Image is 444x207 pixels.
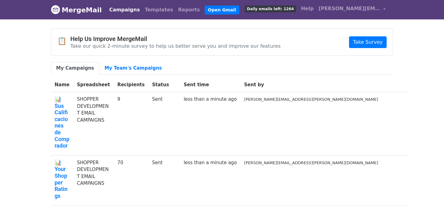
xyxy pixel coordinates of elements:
span: Daily emails left: 1264 [245,6,296,12]
a: My Campaigns [51,62,99,75]
a: MergeMail [51,3,102,16]
a: Templates [142,4,175,16]
small: [PERSON_NAME][EMAIL_ADDRESS][PERSON_NAME][DOMAIN_NAME] [244,160,378,165]
th: Spreadsheet [73,78,113,92]
a: Open Gmail [205,6,239,14]
td: SHOPPER DEVELOPMENT EMAIL CAMPAIGNS [73,92,113,156]
td: Sent [148,155,180,205]
a: less than a minute ago [184,96,237,102]
th: Name [51,78,73,92]
a: less than a minute ago [184,160,237,165]
a: Campaigns [107,4,142,16]
a: Reports [176,4,203,16]
a: My Team's Campaigns [99,62,167,75]
p: Take our quick 2-minute survey to help us better serve you and improve our features [70,43,281,49]
small: [PERSON_NAME][EMAIL_ADDRESS][PERSON_NAME][DOMAIN_NAME] [244,97,378,102]
th: Sent by [240,78,382,92]
iframe: Chat Widget [413,177,444,207]
th: Status [148,78,180,92]
img: MergeMail logo [51,5,60,14]
a: Take Survey [349,36,387,48]
th: Recipients [114,78,149,92]
a: [PERSON_NAME][EMAIL_ADDRESS][PERSON_NAME][DOMAIN_NAME] [316,2,388,17]
a: Help [298,2,316,15]
a: 📊 Your Shopper Ratings [55,159,69,199]
span: 📋 [57,37,70,46]
td: Sent [148,92,180,156]
span: [PERSON_NAME][EMAIL_ADDRESS][PERSON_NAME][DOMAIN_NAME] [319,5,380,12]
h4: Help Us Improve MergeMail [70,35,281,43]
td: SHOPPER DEVELOPMENT EMAIL CAMPAIGNS [73,155,113,205]
td: 70 [114,155,149,205]
th: Sent time [180,78,240,92]
a: Daily emails left: 1264 [242,2,298,15]
a: 📊 Sus Calificaciones de Comprador [55,96,69,149]
td: 9 [114,92,149,156]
